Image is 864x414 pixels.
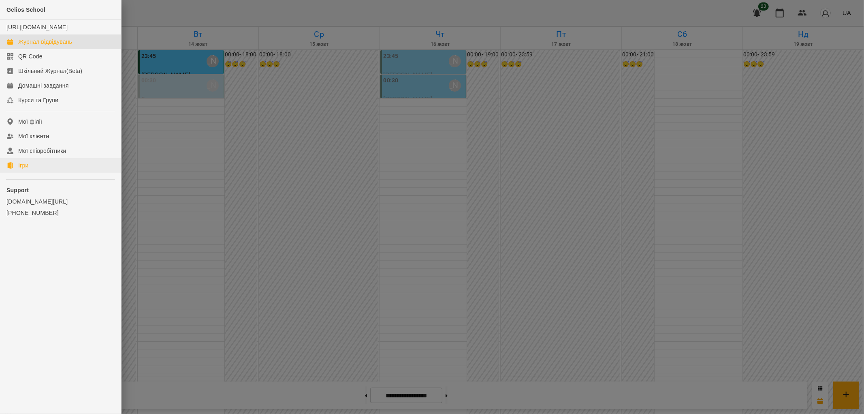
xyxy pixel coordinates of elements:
[6,186,115,194] p: Support
[18,96,58,104] div: Курси та Групи
[18,132,49,140] div: Мої клієнти
[18,161,28,169] div: Ігри
[6,6,45,13] span: Gelios School
[6,209,115,217] a: [PHONE_NUMBER]
[18,38,72,46] div: Журнал відвідувань
[18,67,82,75] div: Шкільний Журнал(Beta)
[6,197,115,206] a: [DOMAIN_NAME][URL]
[6,24,68,30] a: [URL][DOMAIN_NAME]
[18,118,42,126] div: Мої філії
[18,82,68,90] div: Домашні завдання
[18,147,66,155] div: Мої співробітники
[18,52,43,60] div: QR Code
